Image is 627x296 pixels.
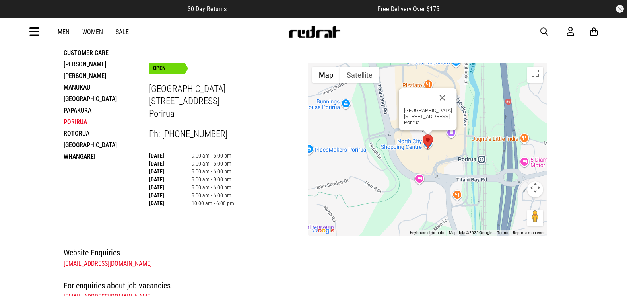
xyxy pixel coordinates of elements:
[310,225,336,236] img: Google
[64,70,149,82] li: [PERSON_NAME]
[64,279,548,292] h4: For enquiries about job vacancies
[149,167,192,175] th: [DATE]
[116,28,129,36] a: Sale
[149,175,192,183] th: [DATE]
[310,225,336,236] a: Open this area in Google Maps (opens a new window)
[64,93,149,105] li: [GEOGRAPHIC_DATA]
[64,151,149,162] li: Whangarei
[378,5,439,13] span: Free Delivery Over $175
[513,230,545,235] a: Report a map error
[64,58,149,70] li: [PERSON_NAME]
[449,230,492,235] span: Map data ©2025 Google
[192,167,234,175] td: 9:00 am - 6:00 pm
[149,183,192,191] th: [DATE]
[64,128,149,139] li: Rotorua
[149,63,185,74] div: OPEN
[64,116,149,128] li: Porirua
[404,107,452,125] div: [GEOGRAPHIC_DATA] [STREET_ADDRESS] Porirua
[192,160,234,167] td: 9:00 am - 6:00 pm
[288,26,341,38] img: Redrat logo
[58,28,70,36] a: Men
[192,175,234,183] td: 9:00 am - 9:00 pm
[149,199,192,207] th: [DATE]
[527,67,543,83] button: Toggle fullscreen view
[64,82,149,93] li: Manukau
[64,139,149,151] li: [GEOGRAPHIC_DATA]
[497,230,508,235] a: Terms (opens in new tab)
[149,191,192,199] th: [DATE]
[149,160,192,167] th: [DATE]
[340,67,379,83] button: Show satellite imagery
[64,260,152,267] a: [EMAIL_ADDRESS][DOMAIN_NAME]
[149,129,227,140] span: Ph: [PHONE_NUMBER]
[82,28,103,36] a: Women
[192,199,234,207] td: 10:00 am - 6:00 pm
[188,5,227,13] span: 30 Day Returns
[64,47,149,58] li: Customer Care
[192,152,234,160] td: 9:00 am - 6:00 pm
[64,105,149,116] li: Papakura
[192,183,234,191] td: 9:00 am - 6:00 pm
[149,152,192,160] th: [DATE]
[243,5,362,13] iframe: Customer reviews powered by Trustpilot
[64,246,548,259] h4: Website Enquiries
[312,67,340,83] button: Show street map
[410,230,444,236] button: Keyboard shortcuts
[527,210,543,226] button: Drag Pegman onto the map to open Street View
[527,181,543,197] button: Map camera controls
[192,191,234,199] td: 9:00 am - 6:00 pm
[6,3,30,27] button: Open LiveChat chat widget
[149,83,309,120] h3: [GEOGRAPHIC_DATA] [STREET_ADDRESS] Porirua
[433,88,452,107] button: Close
